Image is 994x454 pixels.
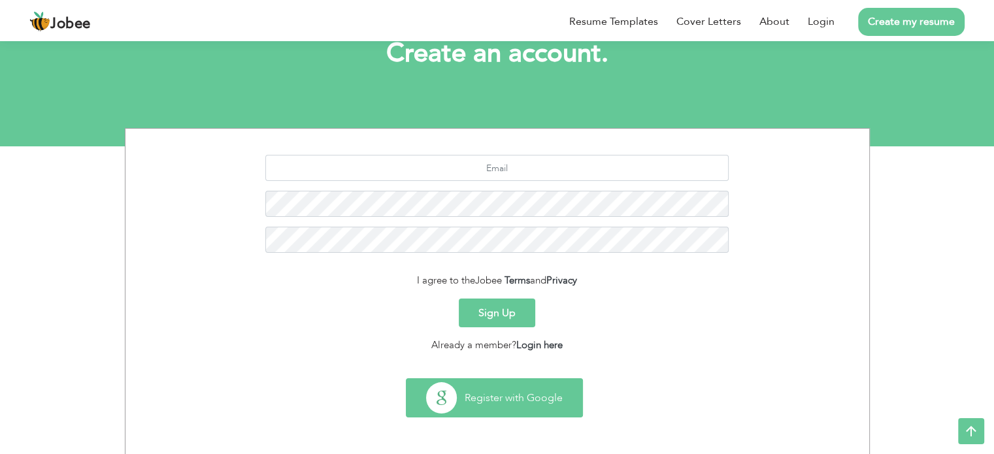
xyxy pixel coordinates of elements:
[676,14,741,29] a: Cover Letters
[50,17,91,31] span: Jobee
[459,299,535,327] button: Sign Up
[406,379,582,417] button: Register with Google
[475,274,502,287] span: Jobee
[505,274,530,287] a: Terms
[135,338,859,353] div: Already a member?
[569,14,658,29] a: Resume Templates
[858,8,965,36] a: Create my resume
[546,274,577,287] a: Privacy
[135,273,859,288] div: I agree to the and
[265,155,729,181] input: Email
[29,11,50,32] img: jobee.io
[759,14,789,29] a: About
[29,11,91,32] a: Jobee
[808,14,835,29] a: Login
[516,338,563,351] a: Login here
[144,37,850,71] h1: Create an account.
